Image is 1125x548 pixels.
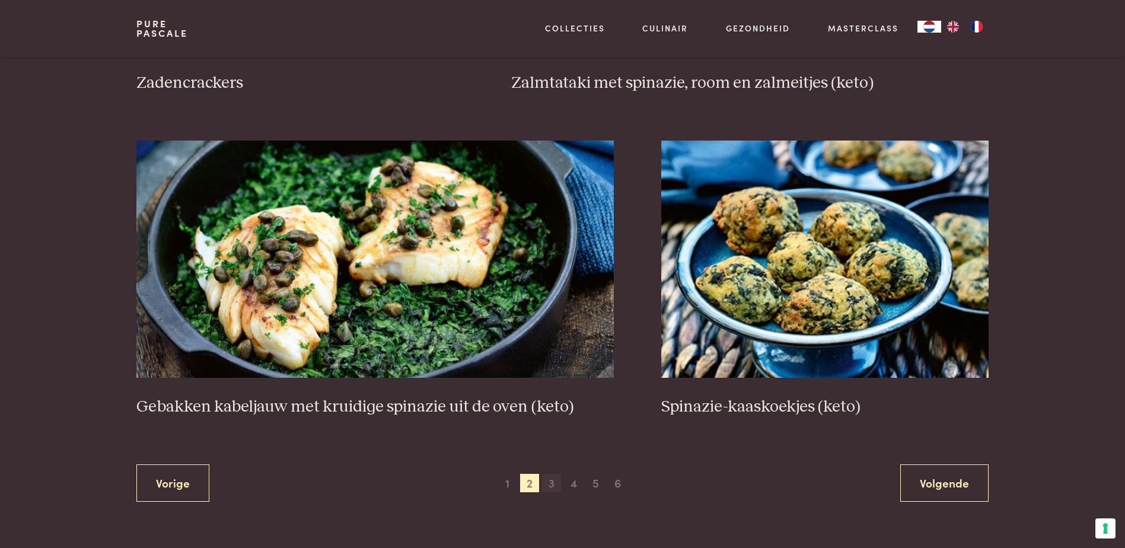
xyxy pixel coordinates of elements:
[520,474,539,493] span: 2
[900,464,989,502] a: Volgende
[661,141,989,378] img: Spinazie-kaaskoekjes (keto)
[608,474,627,493] span: 6
[136,19,188,38] a: PurePascale
[917,21,941,33] a: NL
[564,474,583,493] span: 4
[498,474,517,493] span: 1
[828,22,898,34] a: Masterclass
[965,21,989,33] a: FR
[136,397,614,418] h3: Gebakken kabeljauw met kruidige spinazie uit de oven (keto)
[136,464,209,502] a: Vorige
[642,22,688,34] a: Culinair
[545,22,605,34] a: Collecties
[917,21,989,33] aside: Language selected: Nederlands
[136,141,614,378] img: Gebakken kabeljauw met kruidige spinazie uit de oven (keto)
[941,21,989,33] ul: Language list
[136,73,464,94] h3: Zadencrackers
[661,141,989,417] a: Spinazie-kaaskoekjes (keto) Spinazie-kaaskoekjes (keto)
[661,397,989,418] h3: Spinazie-kaaskoekjes (keto)
[136,141,614,417] a: Gebakken kabeljauw met kruidige spinazie uit de oven (keto) Gebakken kabeljauw met kruidige spina...
[941,21,965,33] a: EN
[726,22,790,34] a: Gezondheid
[1095,518,1116,539] button: Uw voorkeuren voor toestemming voor trackingtechnologieën
[542,474,561,493] span: 3
[586,474,605,493] span: 5
[511,73,989,94] h3: Zalmtataki met spinazie, room en zalmeitjes (keto)
[917,21,941,33] div: Language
